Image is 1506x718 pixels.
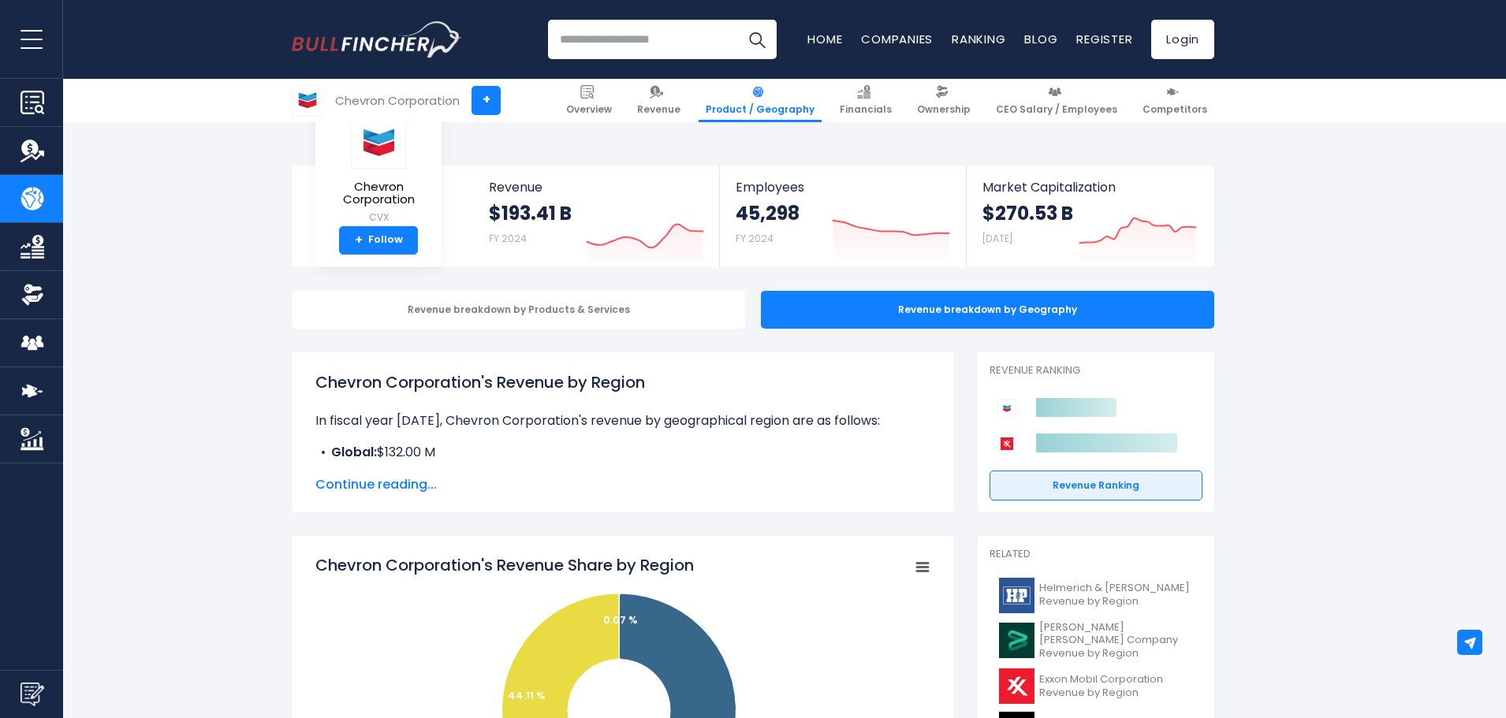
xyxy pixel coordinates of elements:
a: Competitors [1135,79,1214,122]
a: + [472,86,501,115]
img: HP logo [999,578,1034,613]
a: Product / Geography [699,79,822,122]
span: Market Capitalization [982,180,1197,195]
a: Revenue [630,79,688,122]
img: XOM logo [999,668,1034,704]
span: Ownership [917,103,971,116]
a: Companies [861,31,933,47]
a: Home [807,31,842,47]
a: Overview [559,79,619,122]
small: [DATE] [982,232,1012,245]
a: Market Capitalization $270.53 B [DATE] [967,166,1213,267]
img: Ownership [21,283,44,307]
div: Chevron Corporation [335,91,460,110]
span: Continue reading... [315,475,930,494]
strong: $270.53 B [982,201,1073,225]
span: Employees [736,180,949,195]
span: Product / Geography [706,103,815,116]
small: CVX [328,210,429,225]
tspan: Chevron Corporation's Revenue Share by Region [315,554,694,576]
a: Register [1076,31,1132,47]
strong: 45,298 [736,201,800,225]
span: Revenue [637,103,680,116]
button: Search [737,20,777,59]
p: Related [990,548,1202,561]
div: Revenue breakdown by Geography [761,291,1214,329]
img: Bullfincher logo [292,21,462,58]
a: Ownership [910,79,978,122]
small: FY 2024 [736,232,774,245]
a: Blog [1024,31,1057,47]
span: [PERSON_NAME] [PERSON_NAME] Company Revenue by Region [1039,621,1193,661]
a: Go to homepage [292,21,461,58]
strong: + [355,233,363,247]
img: Exxon Mobil Corporation competitors logo [997,434,1016,453]
b: Global: [331,443,377,461]
span: Exxon Mobil Corporation Revenue by Region [1039,673,1193,700]
a: Financials [833,79,899,122]
span: Chevron Corporation [328,180,429,206]
a: Revenue $193.41 B FY 2024 [473,166,720,267]
img: BKR logo [999,623,1034,658]
a: +Follow [339,226,418,255]
img: CVX logo [351,116,406,169]
span: Helmerich & [PERSON_NAME] Revenue by Region [1039,582,1193,608]
strong: $193.41 B [489,201,572,225]
a: Ranking [952,31,1005,47]
span: Overview [566,103,612,116]
span: Revenue [489,180,704,195]
span: CEO Salary / Employees [996,103,1117,116]
text: 44.11 % [508,688,546,703]
span: Competitors [1143,103,1207,116]
a: Revenue Ranking [990,471,1202,500]
small: FY 2024 [489,232,527,245]
a: Exxon Mobil Corporation Revenue by Region [990,664,1202,708]
b: International: [331,462,418,480]
div: Revenue breakdown by Products & Services [292,291,745,329]
p: In fiscal year [DATE], Chevron Corporation's revenue by geographical region are as follows: [315,411,930,430]
a: Chevron Corporation CVX [327,115,430,226]
a: [PERSON_NAME] [PERSON_NAME] Company Revenue by Region [990,617,1202,665]
li: $107.97 B [315,462,930,481]
a: CEO Salary / Employees [989,79,1124,122]
h1: Chevron Corporation's Revenue by Region [315,370,930,394]
a: Helmerich & [PERSON_NAME] Revenue by Region [990,574,1202,617]
img: Chevron Corporation competitors logo [997,399,1016,418]
img: CVX logo [293,85,322,115]
span: Financials [840,103,892,116]
a: Employees 45,298 FY 2024 [720,166,965,267]
p: Revenue Ranking [990,364,1202,378]
a: Login [1151,20,1214,59]
li: $132.00 M [315,443,930,462]
text: 0.07 % [603,612,638,627]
